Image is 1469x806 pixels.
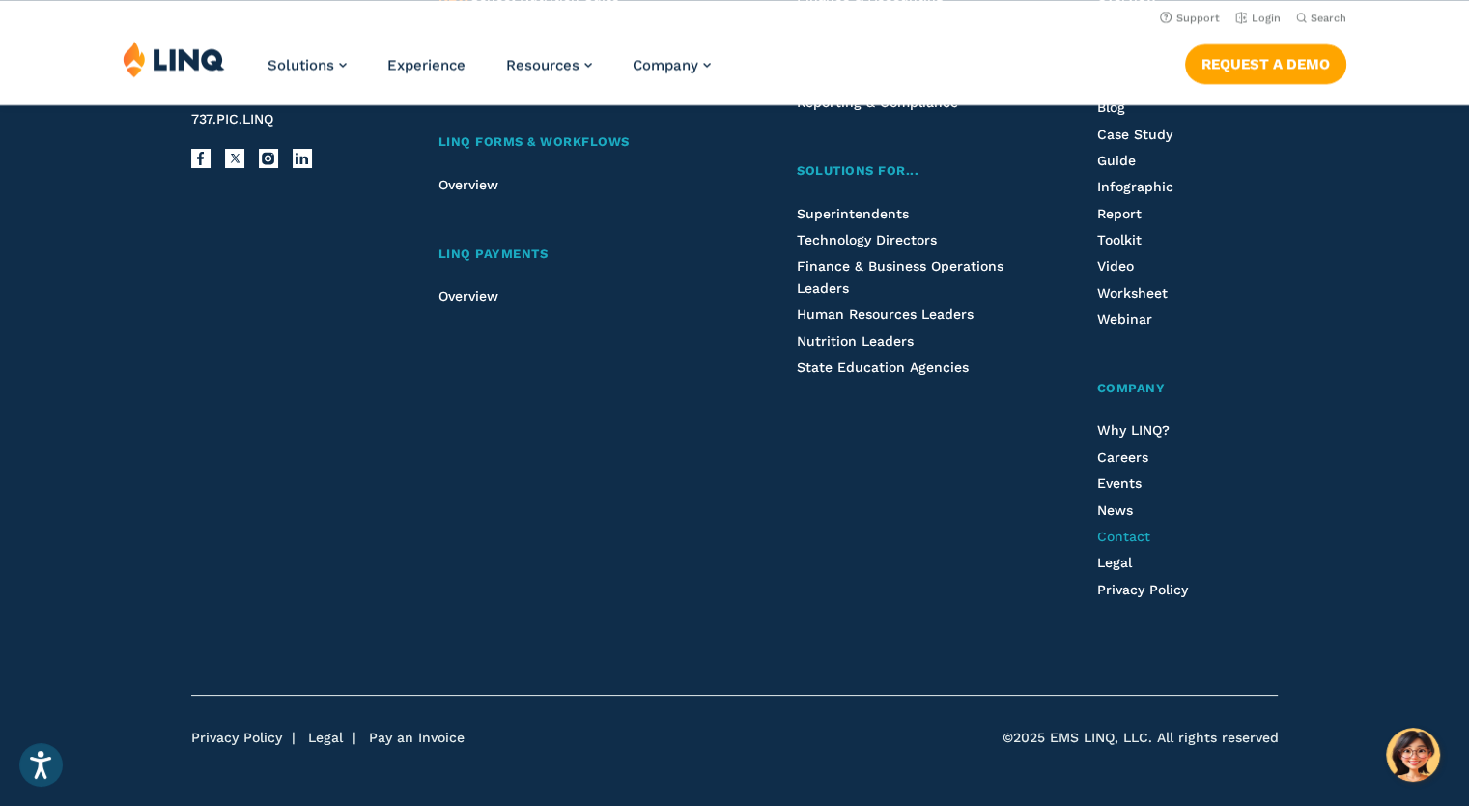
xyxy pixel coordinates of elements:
[1185,44,1346,83] a: Request a Demo
[797,360,969,375] a: State Education Agencies
[369,730,465,745] a: Pay an Invoice
[191,730,282,745] a: Privacy Policy
[797,232,937,247] a: Technology Directors
[633,56,698,73] span: Company
[268,56,334,73] span: Solutions
[1096,127,1172,142] a: Case Study
[1096,153,1135,168] a: Guide
[1096,529,1149,544] a: Contact
[1096,311,1151,327] a: Webinar
[633,56,711,73] a: Company
[1311,12,1346,24] span: Search
[797,306,974,322] a: Human Resources Leaders
[191,149,211,168] a: Facebook
[1096,582,1187,597] a: Privacy Policy
[293,149,312,168] a: LinkedIn
[1096,555,1131,570] a: Legal
[1096,449,1147,465] a: Careers
[506,56,579,73] span: Resources
[797,333,914,349] a: Nutrition Leaders
[387,56,466,73] a: Experience
[797,206,909,221] a: Superintendents
[268,56,347,73] a: Solutions
[1096,232,1141,247] a: Toolkit
[438,288,497,303] a: Overview
[1096,258,1133,273] a: Video
[506,56,592,73] a: Resources
[1096,100,1124,115] a: Blog
[191,111,273,127] span: 737.PIC.LINQ
[225,149,244,168] a: X
[797,258,1003,295] a: Finance & Business Operations Leaders
[1096,179,1172,194] a: Infographic
[1296,11,1346,25] button: Open Search Bar
[123,41,225,77] img: LINQ | K‑12 Software
[797,95,958,110] a: Reporting & Compliance
[308,730,343,745] a: Legal
[1185,41,1346,83] nav: Button Navigation
[268,41,711,104] nav: Primary Navigation
[1002,729,1278,748] span: ©2025 EMS LINQ, LLC. All rights reserved
[1096,285,1167,301] a: Worksheet
[1096,475,1141,491] a: Events
[438,245,716,265] a: LINQ Payments
[1096,206,1141,221] a: Report
[1096,422,1169,438] a: Why LINQ?
[1386,728,1440,782] button: Hello, have a question? Let’s chat.
[259,149,278,168] a: Instagram
[438,246,548,261] span: LINQ Payments
[1096,381,1165,395] span: Company
[1160,12,1220,24] a: Support
[438,134,629,149] span: LINQ Forms & Workflows
[1235,12,1281,24] a: Login
[438,177,497,192] a: Overview
[438,132,716,153] a: LINQ Forms & Workflows
[1096,503,1132,518] a: News
[1096,379,1278,399] a: Company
